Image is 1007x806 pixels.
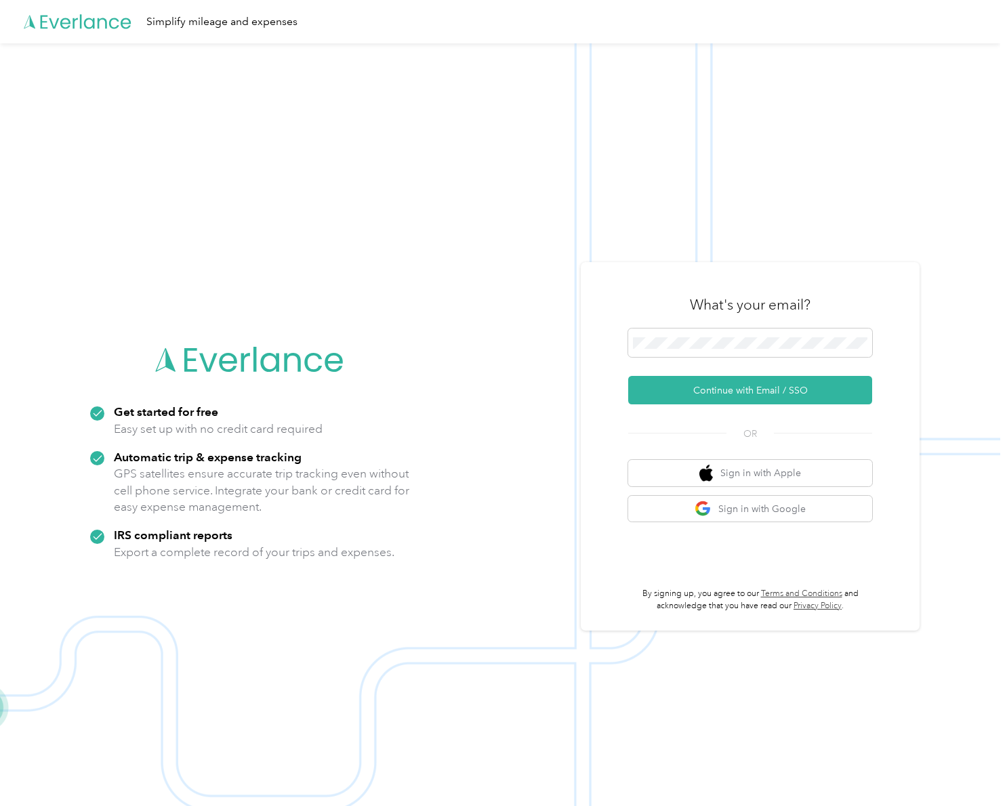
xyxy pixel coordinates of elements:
p: Export a complete record of your trips and expenses. [114,544,394,561]
span: OR [726,427,774,441]
a: Privacy Policy [794,601,842,611]
div: Simplify mileage and expenses [146,14,297,30]
img: apple logo [699,465,713,482]
strong: Get started for free [114,404,218,419]
p: By signing up, you agree to our and acknowledge that you have read our . [628,588,872,612]
a: Terms and Conditions [761,589,842,599]
button: Continue with Email / SSO [628,376,872,404]
h3: What's your email? [690,295,810,314]
p: GPS satellites ensure accurate trip tracking even without cell phone service. Integrate your bank... [114,465,410,515]
button: apple logoSign in with Apple [628,460,872,486]
strong: Automatic trip & expense tracking [114,450,302,464]
strong: IRS compliant reports [114,528,232,542]
p: Easy set up with no credit card required [114,421,323,438]
button: google logoSign in with Google [628,496,872,522]
img: google logo [695,501,712,517]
